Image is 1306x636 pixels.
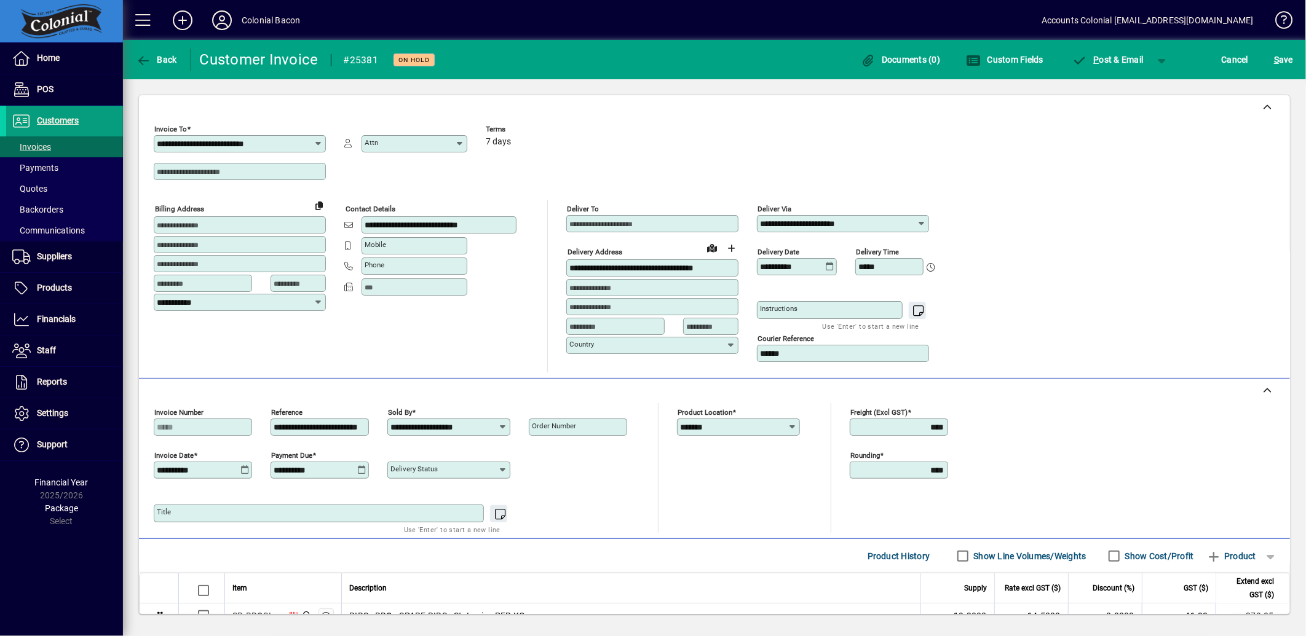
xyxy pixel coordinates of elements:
[1184,581,1208,595] span: GST ($)
[6,136,123,157] a: Invoices
[1142,603,1216,629] td: 41.98
[567,205,599,213] mat-label: Deliver To
[45,503,78,513] span: Package
[972,550,1086,562] label: Show Line Volumes/Weights
[678,408,732,417] mat-label: Product location
[758,205,791,213] mat-label: Deliver via
[1274,55,1279,65] span: S
[133,49,180,71] button: Back
[760,304,797,313] mat-label: Instructions
[154,125,187,133] mat-label: Invoice To
[309,195,329,215] button: Copy to Delivery address
[404,522,501,536] mat-hint: Use 'Enter' to start a new line
[758,334,814,343] mat-label: Courier Reference
[37,84,53,94] span: POS
[154,451,194,460] mat-label: Invoice date
[35,477,89,487] span: Financial Year
[1093,581,1134,595] span: Discount (%)
[136,55,177,65] span: Back
[954,610,987,622] span: 19.3000
[569,340,594,348] mat-label: Country
[37,345,56,355] span: Staff
[12,142,51,152] span: Invoices
[1274,50,1293,69] span: ave
[823,319,919,333] mat-hint: Use 'Enter' to start a new line
[1042,10,1254,30] div: Accounts Colonial [EMAIL_ADDRESS][DOMAIN_NAME]
[6,336,123,366] a: Staff
[868,546,930,566] span: Product History
[702,238,722,257] a: View on map
[1068,603,1142,629] td: 0.0000
[365,240,386,249] mat-label: Mobile
[861,55,941,65] span: Documents (0)
[398,56,430,64] span: On hold
[850,408,908,417] mat-label: Freight (excl GST)
[6,304,123,335] a: Financials
[37,53,60,63] span: Home
[6,178,123,199] a: Quotes
[6,273,123,304] a: Products
[242,10,300,30] div: Colonial Bacon
[6,430,123,460] a: Support
[37,251,72,261] span: Suppliers
[12,184,47,194] span: Quotes
[6,199,123,220] a: Backorders
[37,377,67,387] span: Reports
[1094,55,1099,65] span: P
[390,465,438,473] mat-label: Delivery status
[37,283,72,292] span: Products
[37,408,68,418] span: Settings
[6,74,123,105] a: POS
[202,9,242,31] button: Profile
[1224,575,1274,602] span: Extend excl GST ($)
[1271,49,1296,71] button: Save
[6,220,123,241] a: Communications
[37,439,68,449] span: Support
[858,49,944,71] button: Documents (0)
[37,314,76,324] span: Financials
[200,50,319,69] div: Customer Invoice
[1072,55,1144,65] span: ost & Email
[1002,610,1061,622] div: 14.5000
[232,610,274,622] div: SR-BBQSL
[966,55,1043,65] span: Custom Fields
[365,261,384,269] mat-label: Phone
[1123,550,1194,562] label: Show Cost/Profit
[850,451,880,460] mat-label: Rounding
[856,248,899,256] mat-label: Delivery time
[163,9,202,31] button: Add
[863,545,935,567] button: Product History
[6,157,123,178] a: Payments
[1266,2,1291,42] a: Knowledge Base
[344,50,379,70] div: #25381
[6,398,123,429] a: Settings
[1216,603,1289,629] td: 279.85
[157,508,171,516] mat-label: Title
[1200,545,1262,567] button: Product
[722,238,742,258] button: Choose address
[6,43,123,74] a: Home
[12,163,58,173] span: Payments
[1219,49,1252,71] button: Cancel
[154,408,204,417] mat-label: Invoice number
[388,408,412,417] mat-label: Sold by
[349,581,387,595] span: Description
[12,226,85,235] span: Communications
[271,408,303,417] mat-label: Reference
[964,581,987,595] span: Supply
[1005,581,1061,595] span: Rate excl GST ($)
[37,116,79,125] span: Customers
[1066,49,1150,71] button: Post & Email
[232,581,247,595] span: Item
[486,125,560,133] span: Terms
[532,422,576,430] mat-label: Order number
[6,241,123,272] a: Suppliers
[349,610,525,622] span: RIBS - BBQ - SPARE RIBS - St. Louis - PER KG
[6,367,123,398] a: Reports
[365,138,378,147] mat-label: Attn
[123,49,191,71] app-page-header-button: Back
[271,451,312,460] mat-label: Payment due
[298,609,312,622] span: Provida
[1206,546,1256,566] span: Product
[12,205,63,214] span: Backorders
